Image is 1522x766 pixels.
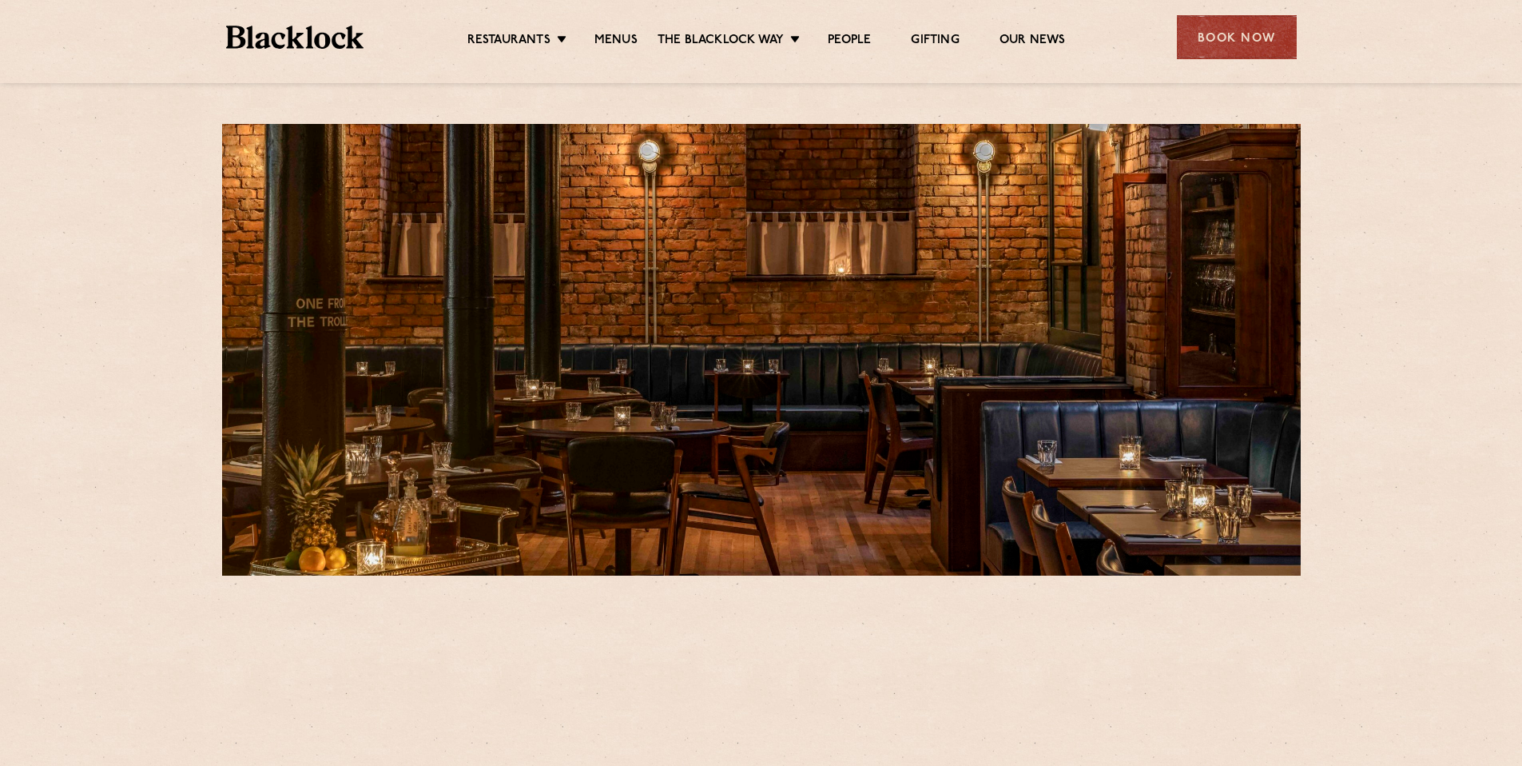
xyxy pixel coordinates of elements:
a: Menus [594,33,638,50]
a: People [828,33,871,50]
a: Gifting [911,33,959,50]
img: BL_Textured_Logo-footer-cropped.svg [226,26,364,49]
a: Restaurants [467,33,550,50]
div: Book Now [1177,15,1297,59]
a: Our News [999,33,1066,50]
a: The Blacklock Way [658,33,784,50]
